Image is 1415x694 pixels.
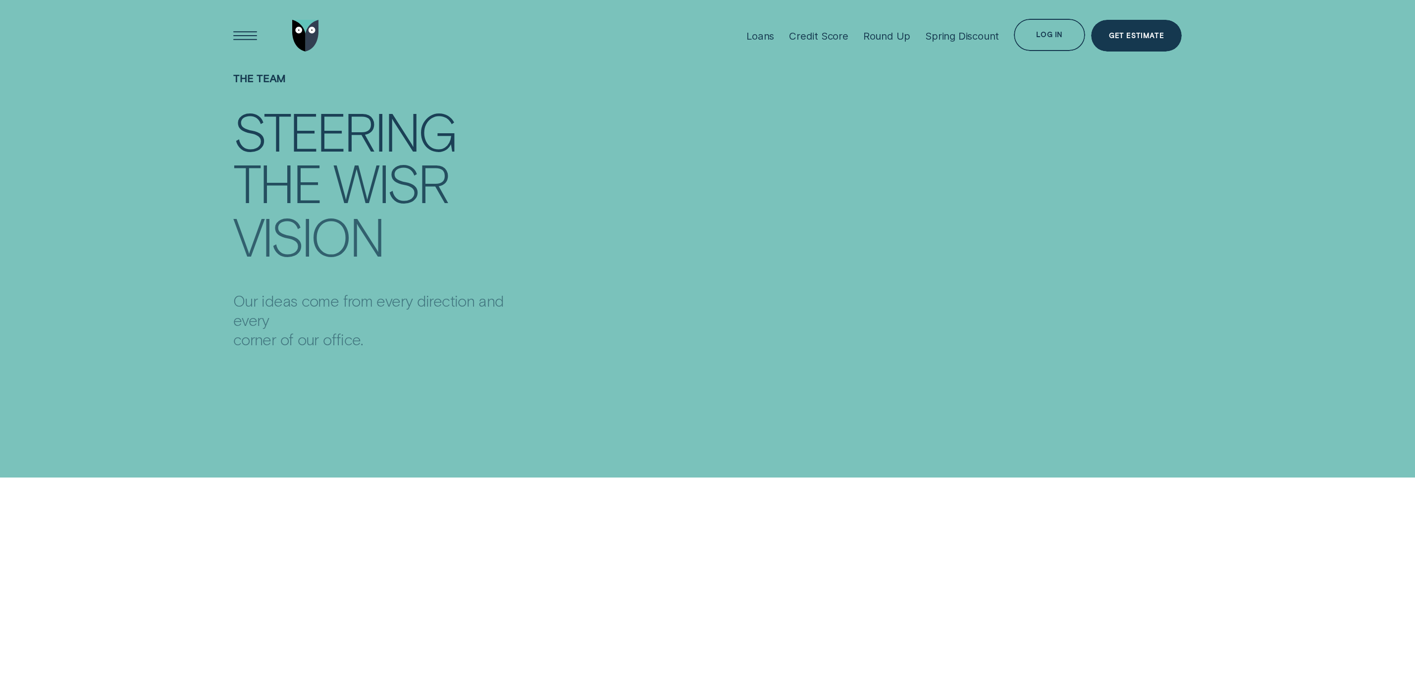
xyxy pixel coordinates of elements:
[292,20,319,52] img: Wisr
[233,158,321,207] div: the
[233,291,542,349] p: Our ideas come from every direction and every corner of our office.
[233,104,542,253] h4: Steering the Wisr vision
[333,158,448,207] div: Wisr
[746,30,774,42] div: Loans
[1091,20,1182,52] a: Get Estimate
[233,72,542,105] h1: The Team
[229,20,262,52] button: Open Menu
[925,30,999,42] div: Spring Discount
[233,106,456,155] div: Steering
[789,30,848,42] div: Credit Score
[863,30,910,42] div: Round Up
[1014,19,1085,51] button: Log in
[233,211,383,260] div: vision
